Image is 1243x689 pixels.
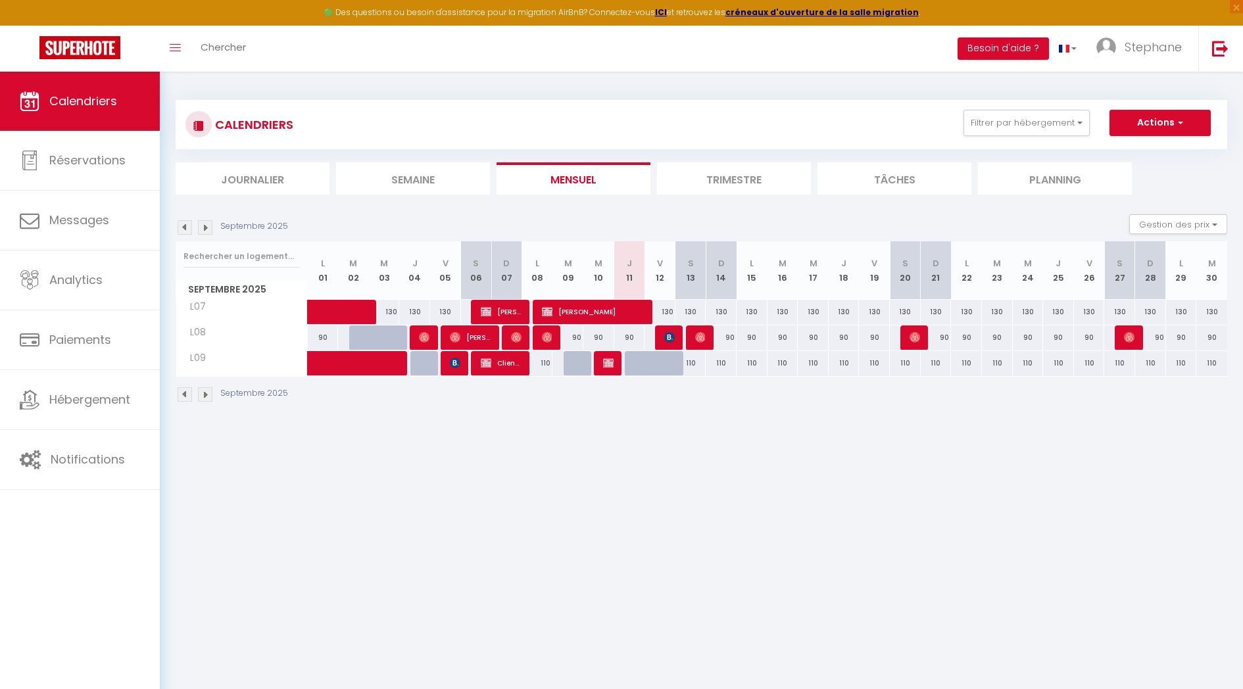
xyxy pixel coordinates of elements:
div: 130 [982,300,1013,324]
div: 130 [645,300,675,324]
span: [PERSON_NAME] [419,325,429,350]
div: 90 [859,325,890,350]
a: ... Stephane [1086,26,1198,72]
th: 06 [461,241,492,300]
th: 28 [1135,241,1166,300]
abbr: D [1147,257,1154,270]
div: 110 [1074,351,1105,375]
li: Planning [978,162,1132,195]
div: 130 [737,300,768,324]
abbr: L [321,257,325,270]
span: Messages [49,212,109,228]
span: [PERSON_NAME] [511,325,522,350]
th: 05 [430,241,461,300]
span: [PERSON_NAME] [603,350,614,375]
a: créneaux d'ouverture de la salle migration [725,7,919,18]
div: 110 [522,351,553,375]
th: 04 [399,241,430,300]
div: 90 [1074,325,1105,350]
div: 130 [798,300,829,324]
span: L09 [178,351,228,366]
span: Analytics [49,272,103,288]
div: 90 [737,325,768,350]
abbr: S [688,257,694,270]
abbr: V [1086,257,1092,270]
span: [PERSON_NAME] [695,325,706,350]
span: [PERSON_NAME] [664,325,675,350]
div: 90 [829,325,860,350]
th: 26 [1074,241,1105,300]
div: 130 [829,300,860,324]
p: Septembre 2025 [220,387,288,400]
div: 110 [768,351,798,375]
div: 130 [1043,300,1074,324]
div: 110 [737,351,768,375]
div: 110 [675,351,706,375]
div: 110 [829,351,860,375]
span: [PERSON_NAME] [450,350,460,375]
li: Trimestre [657,162,811,195]
img: ... [1096,37,1116,57]
button: Filtrer par hébergement [963,110,1090,136]
div: 130 [921,300,952,324]
span: Chercher [201,40,246,54]
span: Notifications [51,451,125,467]
div: 130 [859,300,890,324]
p: Septembre 2025 [220,220,288,233]
div: 90 [1166,325,1197,350]
div: 90 [951,325,982,350]
span: [PERSON_NAME] [910,325,920,350]
abbr: L [965,257,969,270]
div: 110 [798,351,829,375]
abbr: S [1117,257,1123,270]
div: 130 [430,300,461,324]
th: 29 [1166,241,1197,300]
th: 22 [951,241,982,300]
div: 110 [859,351,890,375]
abbr: D [718,257,725,270]
th: 10 [583,241,614,300]
div: 90 [1196,325,1227,350]
li: Semaine [336,162,490,195]
th: 09 [552,241,583,300]
img: Super Booking [39,36,120,59]
span: [PERSON_NAME] [450,325,491,350]
div: 130 [1166,300,1197,324]
div: 130 [675,300,706,324]
span: Stephane [1125,39,1182,55]
div: 130 [890,300,921,324]
div: 90 [308,325,339,350]
span: Hébergement [49,391,130,408]
div: 90 [1013,325,1044,350]
input: Rechercher un logement... [183,245,300,268]
div: 90 [798,325,829,350]
div: 110 [951,351,982,375]
strong: ICI [655,7,667,18]
th: 27 [1104,241,1135,300]
abbr: V [871,257,877,270]
th: 15 [737,241,768,300]
span: [PERSON_NAME] [1124,325,1134,350]
span: Client Client [481,350,522,375]
th: 13 [675,241,706,300]
th: 07 [491,241,522,300]
button: Gestion des prix [1129,214,1227,234]
abbr: M [1024,257,1032,270]
span: L07 [178,300,228,314]
abbr: J [412,257,418,270]
div: 110 [706,351,737,375]
span: Réservations [49,152,126,168]
button: Ouvrir le widget de chat LiveChat [11,5,50,45]
span: [PERSON_NAME] [542,325,552,350]
div: 90 [768,325,798,350]
th: 21 [921,241,952,300]
span: Septembre 2025 [176,280,307,299]
div: 110 [982,351,1013,375]
th: 30 [1196,241,1227,300]
span: [PERSON_NAME] [PERSON_NAME] [481,299,522,324]
abbr: M [1208,257,1216,270]
a: Chercher [191,26,256,72]
th: 14 [706,241,737,300]
div: 130 [706,300,737,324]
